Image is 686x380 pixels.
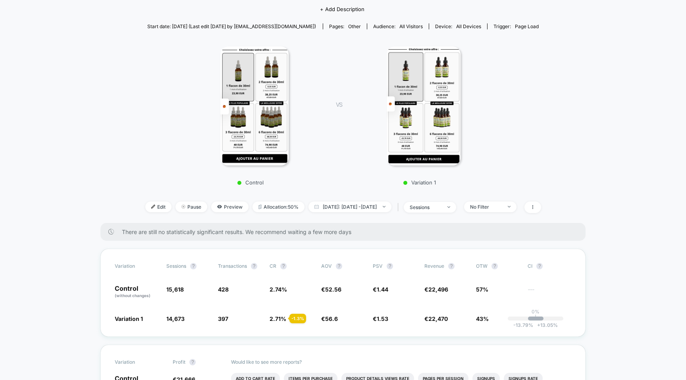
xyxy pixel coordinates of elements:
div: No Filter [470,204,502,210]
span: AOV [321,263,332,269]
span: € [321,315,338,322]
span: Edit [145,202,171,212]
span: CI [528,263,571,269]
span: 57% [476,286,488,293]
p: Variation 1 [350,179,489,186]
img: Variation 1 main [387,46,461,165]
img: end [447,206,450,208]
span: 52.56 [325,286,341,293]
span: VS [336,101,342,108]
div: sessions [410,204,441,210]
span: Pause [175,202,207,212]
img: Control main [220,46,289,165]
div: - 1.3 % [289,314,306,323]
span: 1.53 [377,315,388,322]
span: OTW [476,263,520,269]
span: 56.6 [325,315,338,322]
span: 22,496 [428,286,448,293]
img: rebalance [258,205,262,209]
span: Page Load [515,23,539,29]
p: Control [181,179,320,186]
button: ? [536,263,543,269]
p: | [535,315,536,321]
img: end [383,206,385,207]
span: € [373,286,388,293]
button: ? [336,263,342,269]
span: 2.71 % [270,315,286,322]
div: Trigger: [493,23,539,29]
span: 22,470 [428,315,448,322]
button: ? [189,359,196,365]
img: edit [151,205,155,209]
span: [DATE]: [DATE] - [DATE] [308,202,391,212]
span: CR [270,263,276,269]
div: Pages: [329,23,361,29]
span: 13.05 % [533,322,558,328]
span: -13.79 % [513,322,533,328]
span: PSV [373,263,383,269]
span: Revenue [424,263,444,269]
button: ? [190,263,197,269]
span: Device: [429,23,487,29]
span: There are still no statistically significant results. We recommend waiting a few more days [122,228,570,235]
img: end [508,206,511,207]
span: (without changes) [115,293,150,298]
span: other [348,23,361,29]
span: Sessions [166,263,186,269]
span: + [537,322,540,328]
span: 2.74 % [270,286,287,293]
span: all devices [456,23,481,29]
span: 14,673 [166,315,185,322]
img: calendar [314,205,319,209]
span: 15,618 [166,286,184,293]
span: + Add Description [320,6,364,13]
span: € [373,315,388,322]
span: Transactions [218,263,247,269]
img: end [181,205,185,209]
div: Audience: [373,23,423,29]
span: Start date: [DATE] (Last edit [DATE] by [EMAIL_ADDRESS][DOMAIN_NAME]) [147,23,316,29]
span: --- [528,287,571,299]
span: € [424,315,448,322]
span: Profit [173,359,185,365]
span: 1.44 [377,286,388,293]
span: € [424,286,448,293]
span: Variation [115,263,158,269]
span: 43% [476,315,489,322]
span: 397 [218,315,228,322]
p: Would like to see more reports? [231,359,572,365]
p: 0% [532,309,540,315]
span: € [321,286,341,293]
span: Allocation: 50% [252,202,304,212]
button: ? [448,263,455,269]
button: ? [491,263,498,269]
span: | [395,202,404,213]
span: Preview [211,202,249,212]
span: Variation 1 [115,315,143,322]
span: All Visitors [399,23,423,29]
button: ? [280,263,287,269]
button: ? [251,263,257,269]
span: 428 [218,286,229,293]
p: Control [115,285,158,299]
span: Variation [115,359,158,365]
button: ? [387,263,393,269]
